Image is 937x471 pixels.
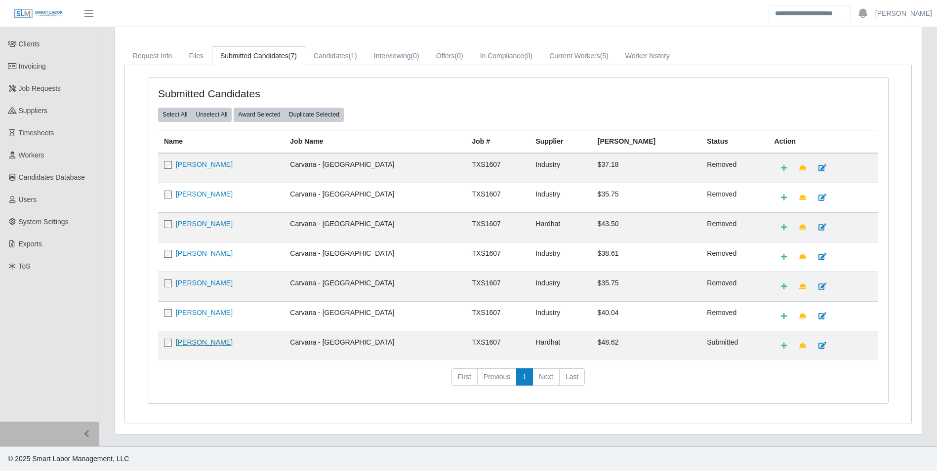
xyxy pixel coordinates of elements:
[19,151,44,159] span: Workers
[793,159,813,177] a: Make Team Lead
[158,368,878,394] nav: pagination
[701,130,768,153] th: Status
[466,153,530,183] td: TXS1607
[176,220,233,228] a: [PERSON_NAME]
[234,108,344,121] div: bulk actions
[288,52,297,60] span: (7)
[592,301,701,331] td: $40.04
[284,153,466,183] td: Carvana - [GEOGRAPHIC_DATA]
[19,84,61,92] span: Job Requests
[285,108,344,121] button: Duplicate Selected
[428,46,472,66] a: Offers
[176,160,233,168] a: [PERSON_NAME]
[617,46,678,66] a: Worker history
[158,108,192,121] button: Select All
[701,301,768,331] td: removed
[19,173,85,181] span: Candidates Database
[600,52,609,60] span: (5)
[234,108,285,121] button: Award Selected
[284,272,466,301] td: Carvana - [GEOGRAPHIC_DATA]
[530,153,591,183] td: Industry
[19,262,31,270] span: ToS
[176,309,233,316] a: [PERSON_NAME]
[530,212,591,242] td: Hardhat
[769,130,878,153] th: Action
[592,130,701,153] th: [PERSON_NAME]
[19,129,54,137] span: Timesheets
[774,219,793,236] a: Add Default Cost Code
[701,331,768,360] td: submitted
[158,130,284,153] th: Name
[592,242,701,272] td: $38.61
[524,52,532,60] span: (0)
[176,249,233,257] a: [PERSON_NAME]
[284,301,466,331] td: Carvana - [GEOGRAPHIC_DATA]
[793,219,813,236] a: Make Team Lead
[774,308,793,325] a: Add Default Cost Code
[191,108,232,121] button: Unselect All
[349,52,357,60] span: (1)
[19,218,69,226] span: System Settings
[466,242,530,272] td: TXS1607
[305,46,366,66] a: Candidates
[592,272,701,301] td: $35.75
[19,240,42,248] span: Exports
[530,242,591,272] td: Industry
[212,46,305,66] a: Submitted Candidates
[774,159,793,177] a: Add Default Cost Code
[466,331,530,360] td: TXS1607
[284,183,466,212] td: Carvana - [GEOGRAPHIC_DATA]
[793,248,813,266] a: Make Team Lead
[793,189,813,206] a: Make Team Lead
[701,153,768,183] td: removed
[774,189,793,206] a: Add Default Cost Code
[592,331,701,360] td: $48.62
[176,190,233,198] a: [PERSON_NAME]
[366,46,428,66] a: Interviewing
[530,331,591,360] td: Hardhat
[701,272,768,301] td: removed
[158,87,449,100] h4: Submitted Candidates
[124,46,180,66] a: Request Info
[774,337,793,354] a: Add Default Cost Code
[530,272,591,301] td: Industry
[19,40,40,48] span: Clients
[774,278,793,295] a: Add Default Cost Code
[19,62,46,70] span: Invoicing
[8,455,129,463] span: © 2025 Smart Labor Management, LLC
[592,183,701,212] td: $35.75
[284,130,466,153] th: Job Name
[793,278,813,295] a: Make Team Lead
[180,46,212,66] a: Files
[530,301,591,331] td: Industry
[875,8,932,19] a: [PERSON_NAME]
[530,130,591,153] th: Supplier
[769,5,851,22] input: Search
[19,107,47,115] span: Suppliers
[541,46,617,66] a: Current Workers
[472,46,541,66] a: In Compliance
[411,52,419,60] span: (0)
[774,248,793,266] a: Add Default Cost Code
[793,308,813,325] a: Make Team Lead
[466,130,530,153] th: Job #
[466,272,530,301] td: TXS1607
[592,153,701,183] td: $37.18
[466,212,530,242] td: TXS1607
[284,331,466,360] td: Carvana - [GEOGRAPHIC_DATA]
[701,242,768,272] td: removed
[466,183,530,212] td: TXS1607
[793,337,813,354] a: Make Team Lead
[701,183,768,212] td: removed
[19,196,37,203] span: Users
[455,52,463,60] span: (0)
[516,368,533,386] a: 1
[701,212,768,242] td: removed
[284,242,466,272] td: Carvana - [GEOGRAPHIC_DATA]
[176,279,233,287] a: [PERSON_NAME]
[158,108,232,121] div: bulk actions
[284,212,466,242] td: Carvana - [GEOGRAPHIC_DATA]
[530,183,591,212] td: Industry
[14,8,63,19] img: SLM Logo
[176,338,233,346] a: [PERSON_NAME]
